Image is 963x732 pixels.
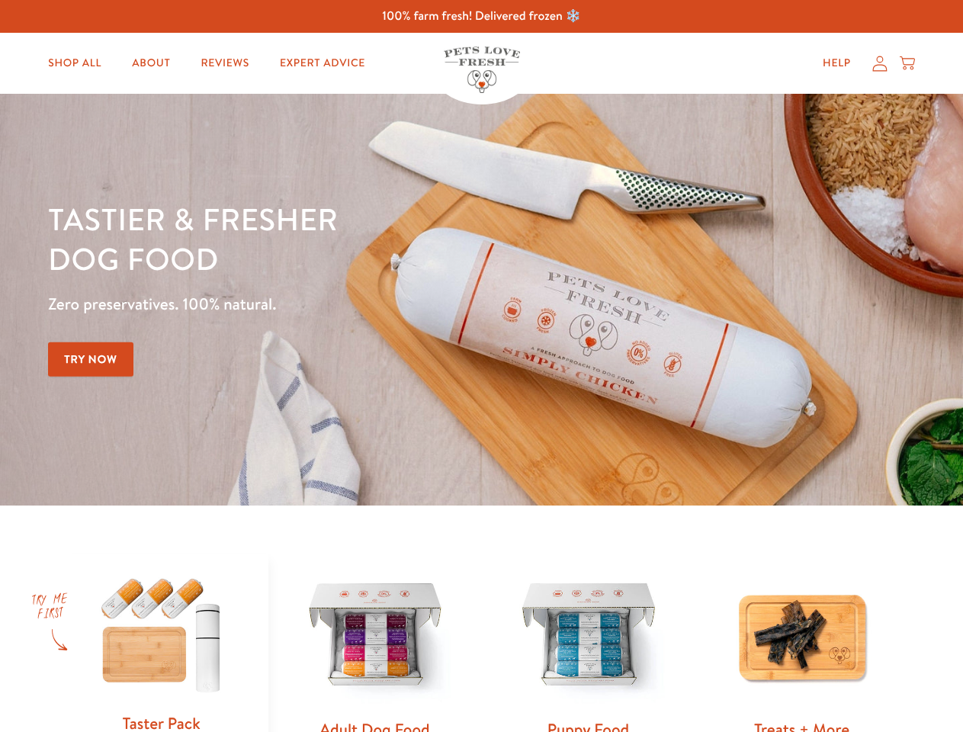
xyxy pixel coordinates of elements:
img: Pets Love Fresh [444,47,520,93]
a: Try Now [48,342,133,377]
a: Reviews [188,48,261,79]
a: Expert Advice [268,48,377,79]
a: Help [811,48,863,79]
p: Zero preservatives. 100% natural. [48,291,626,318]
h1: Tastier & fresher dog food [48,199,626,278]
a: Shop All [36,48,114,79]
a: About [120,48,182,79]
